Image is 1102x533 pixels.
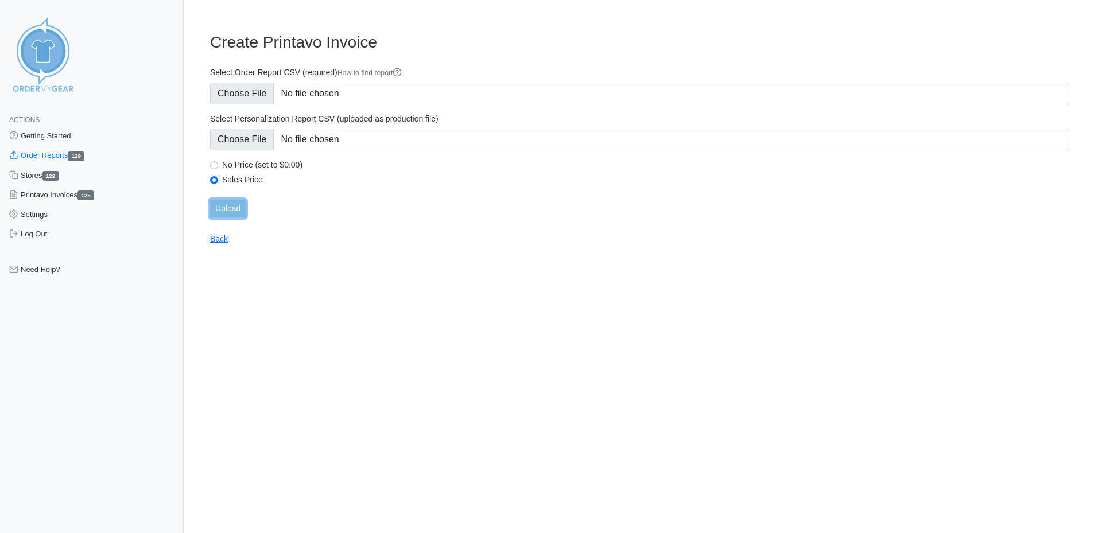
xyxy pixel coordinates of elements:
label: Select Personalization Report CSV (uploaded as production file) [210,114,1069,124]
input: Upload [210,200,246,217]
span: 122 [42,171,59,181]
label: Sales Price [222,174,1069,185]
span: 125 [77,190,94,200]
span: 129 [68,151,84,161]
label: Select Order Report CSV (required) [210,67,1069,78]
a: Back [210,234,228,243]
h3: Create Printavo Invoice [210,33,1069,52]
span: Actions [9,116,40,124]
label: No Price (set to $0.00) [222,159,1069,170]
a: How to find report [337,69,402,77]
